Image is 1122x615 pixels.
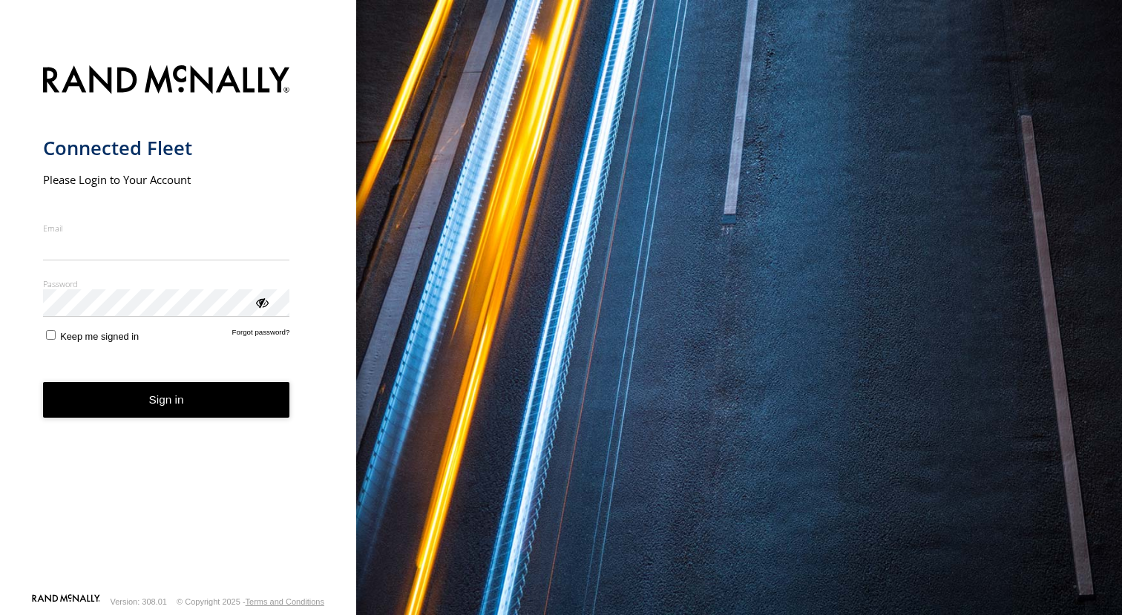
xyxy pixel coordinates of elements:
span: Keep me signed in [60,331,139,342]
a: Terms and Conditions [246,597,324,606]
div: © Copyright 2025 - [177,597,324,606]
a: Forgot password? [232,328,290,342]
input: Keep me signed in [46,330,56,340]
label: Email [43,223,290,234]
h1: Connected Fleet [43,136,290,160]
div: ViewPassword [254,295,269,309]
a: Visit our Website [32,594,100,609]
div: Version: 308.01 [111,597,167,606]
h2: Please Login to Your Account [43,172,290,187]
form: main [43,56,314,593]
button: Sign in [43,382,290,418]
label: Password [43,278,290,289]
img: Rand McNally [43,62,290,100]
